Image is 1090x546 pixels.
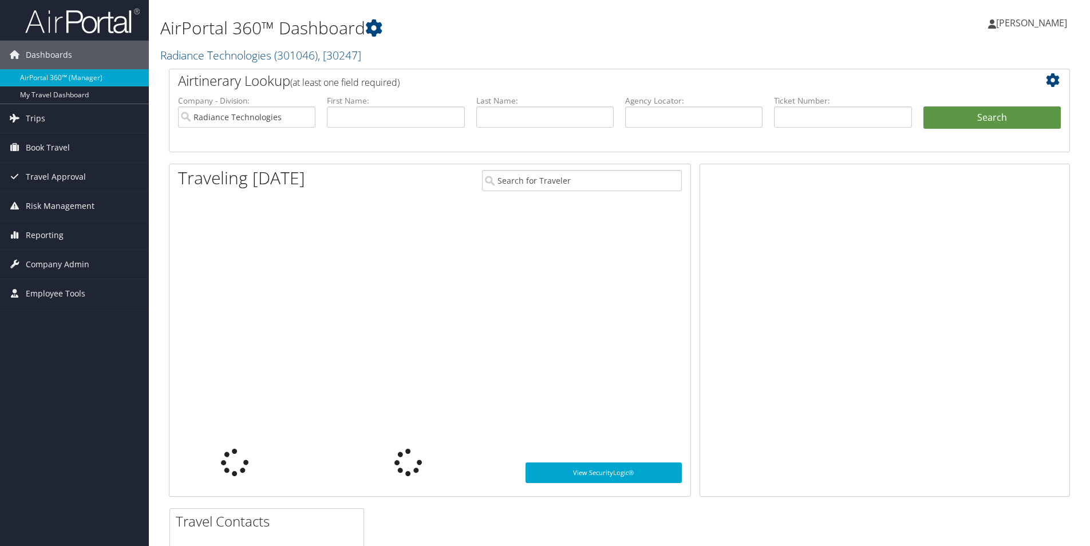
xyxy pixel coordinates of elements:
[476,95,614,106] label: Last Name:
[526,462,682,483] a: View SecurityLogic®
[26,279,85,308] span: Employee Tools
[26,250,89,279] span: Company Admin
[178,166,305,190] h1: Traveling [DATE]
[482,170,682,191] input: Search for Traveler
[327,95,464,106] label: First Name:
[318,48,361,63] span: , [ 30247 ]
[25,7,140,34] img: airportal-logo.png
[178,71,986,90] h2: Airtinerary Lookup
[26,104,45,133] span: Trips
[160,48,361,63] a: Radiance Technologies
[26,41,72,69] span: Dashboards
[290,76,400,89] span: (at least one field required)
[274,48,318,63] span: ( 301046 )
[26,192,94,220] span: Risk Management
[988,6,1079,40] a: [PERSON_NAME]
[176,512,364,531] h2: Travel Contacts
[996,17,1067,29] span: [PERSON_NAME]
[26,221,64,250] span: Reporting
[923,106,1061,129] button: Search
[625,95,763,106] label: Agency Locator:
[774,95,911,106] label: Ticket Number:
[160,16,772,40] h1: AirPortal 360™ Dashboard
[26,133,70,162] span: Book Travel
[178,95,315,106] label: Company - Division:
[26,163,86,191] span: Travel Approval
